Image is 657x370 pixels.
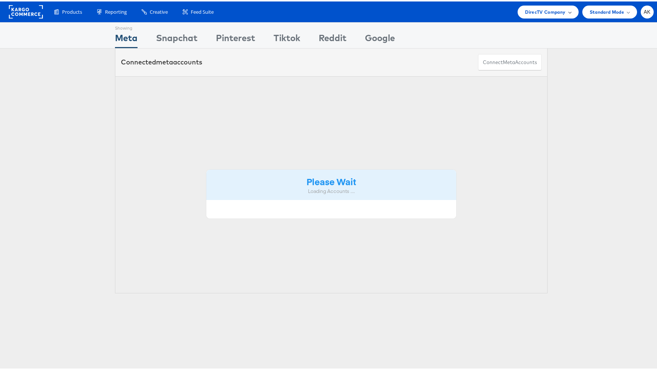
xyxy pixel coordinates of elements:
[307,174,356,186] strong: Please Wait
[62,7,82,14] span: Products
[478,53,542,69] button: ConnectmetaAccounts
[274,30,300,47] div: Tiktok
[365,30,395,47] div: Google
[525,7,565,14] span: DirecTV Company
[644,8,651,13] span: AK
[216,30,255,47] div: Pinterest
[150,7,168,14] span: Creative
[115,21,138,30] div: Showing
[105,7,127,14] span: Reporting
[191,7,214,14] span: Feed Suite
[319,30,346,47] div: Reddit
[156,30,197,47] div: Snapchat
[503,57,515,64] span: meta
[115,30,138,47] div: Meta
[212,186,451,193] div: Loading Accounts ....
[121,56,202,66] div: Connected accounts
[156,56,173,65] span: meta
[590,7,624,14] span: Standard Mode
